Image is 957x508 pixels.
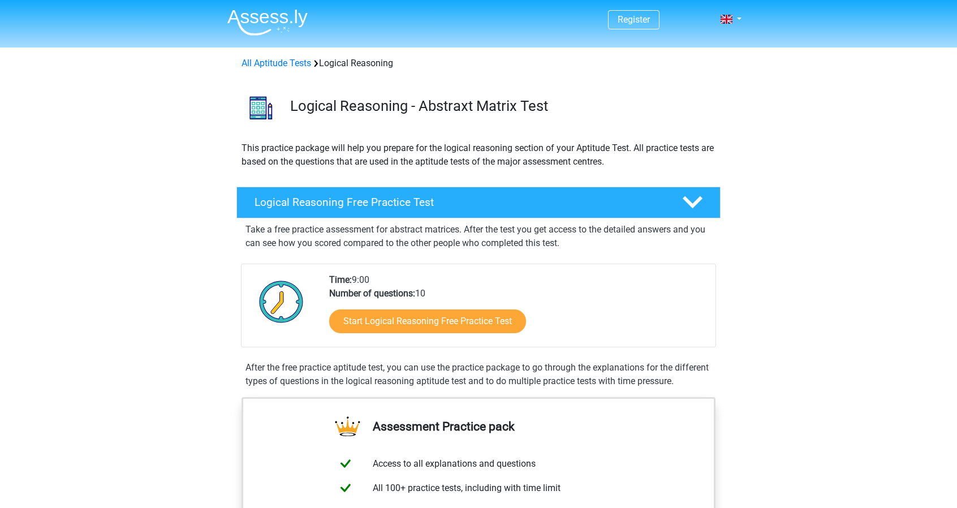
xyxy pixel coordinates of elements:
[232,187,725,218] a: Logical Reasoning Free Practice Test
[618,14,650,25] a: Register
[237,84,285,132] img: logical reasoning
[329,274,352,285] b: Time:
[255,196,664,209] h4: Logical Reasoning Free Practice Test
[242,58,311,68] a: All Aptitude Tests
[329,309,526,333] a: Start Logical Reasoning Free Practice Test
[241,361,716,388] div: After the free practice aptitude test, you can use the practice package to go through the explana...
[329,288,415,299] b: Number of questions:
[242,141,715,169] p: This practice package will help you prepare for the logical reasoning section of your Aptitude Te...
[290,97,712,115] h3: Logical Reasoning - Abstraxt Matrix Test
[237,57,720,70] div: Logical Reasoning
[321,273,715,347] div: 9:00 10
[253,273,310,330] img: Clock
[245,223,712,250] p: Take a free practice assessment for abstract matrices. After the test you get access to the detai...
[227,9,308,36] img: Assessly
